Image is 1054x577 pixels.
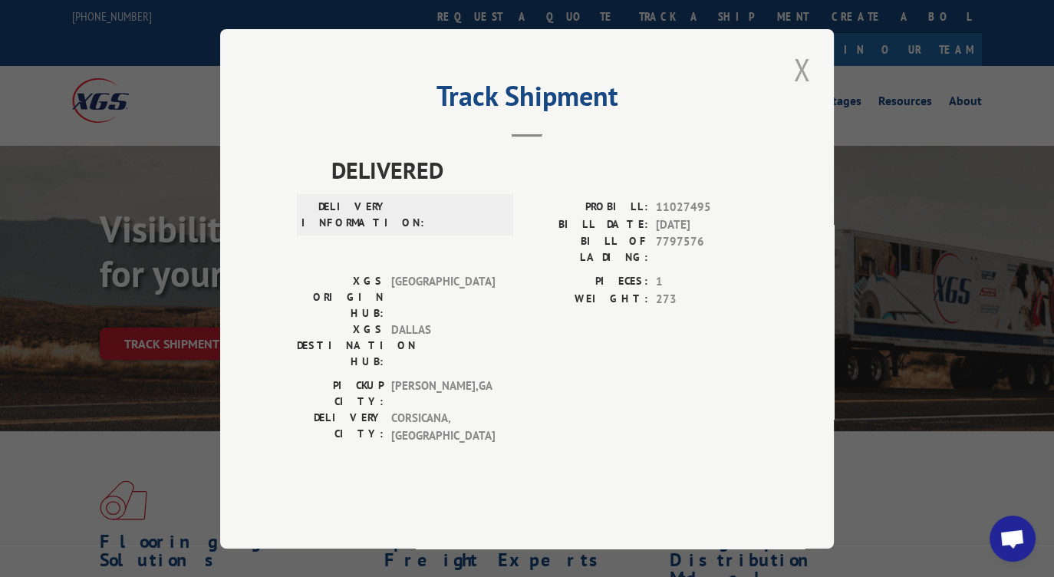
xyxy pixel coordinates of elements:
span: 273 [656,290,757,308]
span: 7797576 [656,233,757,265]
label: PICKUP CITY: [297,378,384,410]
label: WEIGHT: [527,290,648,308]
span: 1 [656,273,757,291]
label: PIECES: [527,273,648,291]
span: [PERSON_NAME] , GA [391,378,495,410]
button: Close modal [789,48,815,91]
span: DALLAS [391,321,495,370]
span: DELIVERED [331,153,757,187]
label: XGS ORIGIN HUB: [297,273,384,321]
span: 11027495 [656,199,757,216]
label: BILL DATE: [527,216,648,233]
a: Open chat [990,516,1036,562]
label: DELIVERY INFORMATION: [301,199,388,231]
span: [GEOGRAPHIC_DATA] [391,273,495,321]
span: CORSICANA , [GEOGRAPHIC_DATA] [391,410,495,444]
label: PROBILL: [527,199,648,216]
label: XGS DESTINATION HUB: [297,321,384,370]
h2: Track Shipment [297,85,757,114]
label: BILL OF LADING: [527,233,648,265]
label: DELIVERY CITY: [297,410,384,444]
span: [DATE] [656,216,757,233]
